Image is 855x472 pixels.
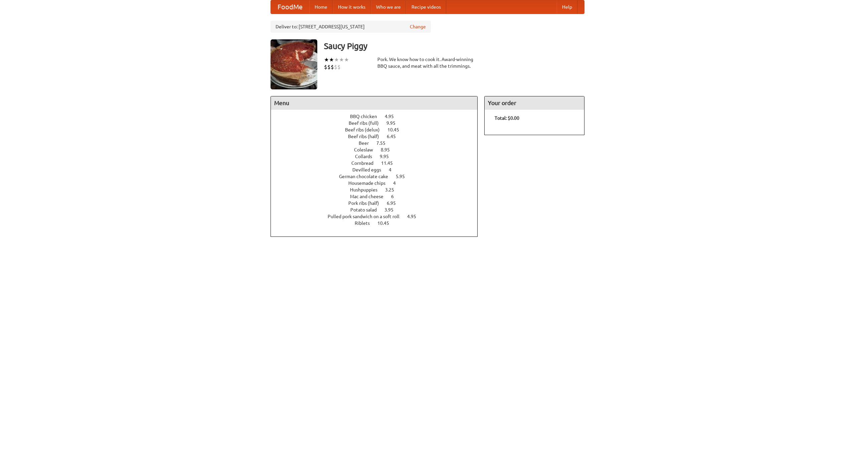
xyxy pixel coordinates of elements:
span: BBQ chicken [350,114,384,119]
span: Collards [355,154,379,159]
span: 3.25 [385,187,401,192]
span: Hushpuppies [350,187,384,192]
h3: Saucy Piggy [324,39,584,53]
a: Cornbread 11.45 [351,160,405,166]
a: Hushpuppies 3.25 [350,187,406,192]
li: ★ [339,56,344,63]
img: angular.jpg [271,39,317,89]
span: Potato salad [350,207,383,212]
span: 4.95 [407,214,423,219]
div: Pork. We know how to cook it. Award-winning BBQ sauce, and meat with all the trimmings. [377,56,478,69]
a: Beef ribs (delux) 10.45 [345,127,411,132]
a: Devilled eggs 4 [352,167,404,172]
li: $ [337,63,341,71]
a: Pork ribs (half) 6.95 [348,200,408,206]
a: Home [309,0,333,14]
a: Change [410,23,426,30]
a: Mac and cheese 6 [350,194,406,199]
span: Beer [359,140,375,146]
a: FoodMe [271,0,309,14]
h4: Your order [485,96,584,110]
a: Help [557,0,577,14]
h4: Menu [271,96,477,110]
span: Coleslaw [354,147,380,152]
a: Recipe videos [406,0,446,14]
a: Housemade chips 4 [348,180,408,186]
a: German chocolate cake 5.95 [339,174,417,179]
span: 8.95 [381,147,396,152]
a: Who we are [371,0,406,14]
span: 4 [393,180,402,186]
li: ★ [329,56,334,63]
span: Pork ribs (half) [348,200,386,206]
a: Collards 9.95 [355,154,401,159]
span: Housemade chips [348,180,392,186]
a: Coleslaw 8.95 [354,147,402,152]
span: Cornbread [351,160,380,166]
a: Pulled pork sandwich on a soft roll 4.95 [328,214,429,219]
span: Beef ribs (half) [348,134,386,139]
span: Riblets [355,220,376,226]
li: ★ [324,56,329,63]
a: How it works [333,0,371,14]
span: Pulled pork sandwich on a soft roll [328,214,406,219]
span: 7.55 [376,140,392,146]
li: ★ [344,56,349,63]
span: 6 [391,194,400,199]
b: Total: $0.00 [495,115,519,121]
a: Beef ribs (full) 9.95 [349,120,408,126]
span: 9.95 [380,154,395,159]
a: Riblets 10.45 [355,220,401,226]
span: German chocolate cake [339,174,395,179]
li: $ [327,63,331,71]
span: Beef ribs (delux) [345,127,386,132]
li: ★ [334,56,339,63]
span: 3.95 [384,207,400,212]
span: 11.45 [381,160,399,166]
span: 10.45 [377,220,396,226]
a: Beer 7.55 [359,140,398,146]
a: BBQ chicken 4.95 [350,114,406,119]
span: 10.45 [387,127,406,132]
li: $ [334,63,337,71]
li: $ [331,63,334,71]
span: 9.95 [386,120,402,126]
a: Potato salad 3.95 [350,207,406,212]
span: Mac and cheese [350,194,390,199]
span: Beef ribs (full) [349,120,385,126]
span: 4 [389,167,398,172]
span: 6.45 [387,134,402,139]
span: 4.95 [385,114,400,119]
a: Beef ribs (half) 6.45 [348,134,408,139]
span: Devilled eggs [352,167,388,172]
li: $ [324,63,327,71]
span: 5.95 [396,174,411,179]
div: Deliver to: [STREET_ADDRESS][US_STATE] [271,21,431,33]
span: 6.95 [387,200,402,206]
